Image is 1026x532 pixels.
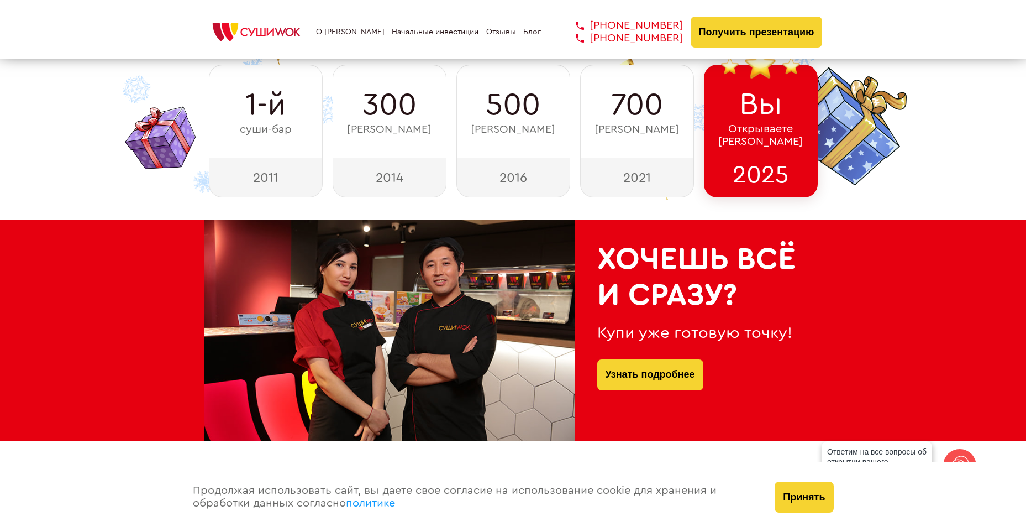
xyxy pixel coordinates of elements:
span: Вы [739,87,782,122]
div: Купи уже готовую точку! [597,324,801,342]
a: [PHONE_NUMBER] [559,19,683,32]
span: суши-бар [240,123,292,136]
a: Блог [523,28,541,36]
div: Продолжая использовать сайт, вы даете свое согласие на использование cookie для хранения и обрабо... [182,462,764,532]
a: Начальные инвестиции [392,28,478,36]
div: 2011 [209,158,323,197]
button: Получить презентацию [691,17,823,48]
span: [PERSON_NAME] [594,123,679,136]
button: Узнать подробнее [597,359,703,390]
a: Узнать подробнее [606,359,695,390]
span: Открываете [PERSON_NAME] [718,123,803,148]
img: СУШИWOK [204,20,309,44]
a: О [PERSON_NAME] [316,28,385,36]
a: Отзывы [486,28,516,36]
span: [PERSON_NAME] [347,123,432,136]
h2: Хочешь всё и сразу? [597,242,801,313]
div: 2014 [333,158,446,197]
a: политике [346,498,395,509]
button: Принять [775,482,833,513]
span: 1-й [245,87,286,123]
div: 2016 [456,158,570,197]
a: [PHONE_NUMBER] [559,32,683,45]
span: 500 [486,87,540,123]
span: 300 [362,87,417,123]
span: [PERSON_NAME] [471,123,555,136]
div: 2025 [704,158,818,197]
div: 2021 [580,158,694,197]
span: 700 [611,87,663,123]
div: Ответим на все вопросы об открытии вашего [PERSON_NAME]! [822,441,932,482]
